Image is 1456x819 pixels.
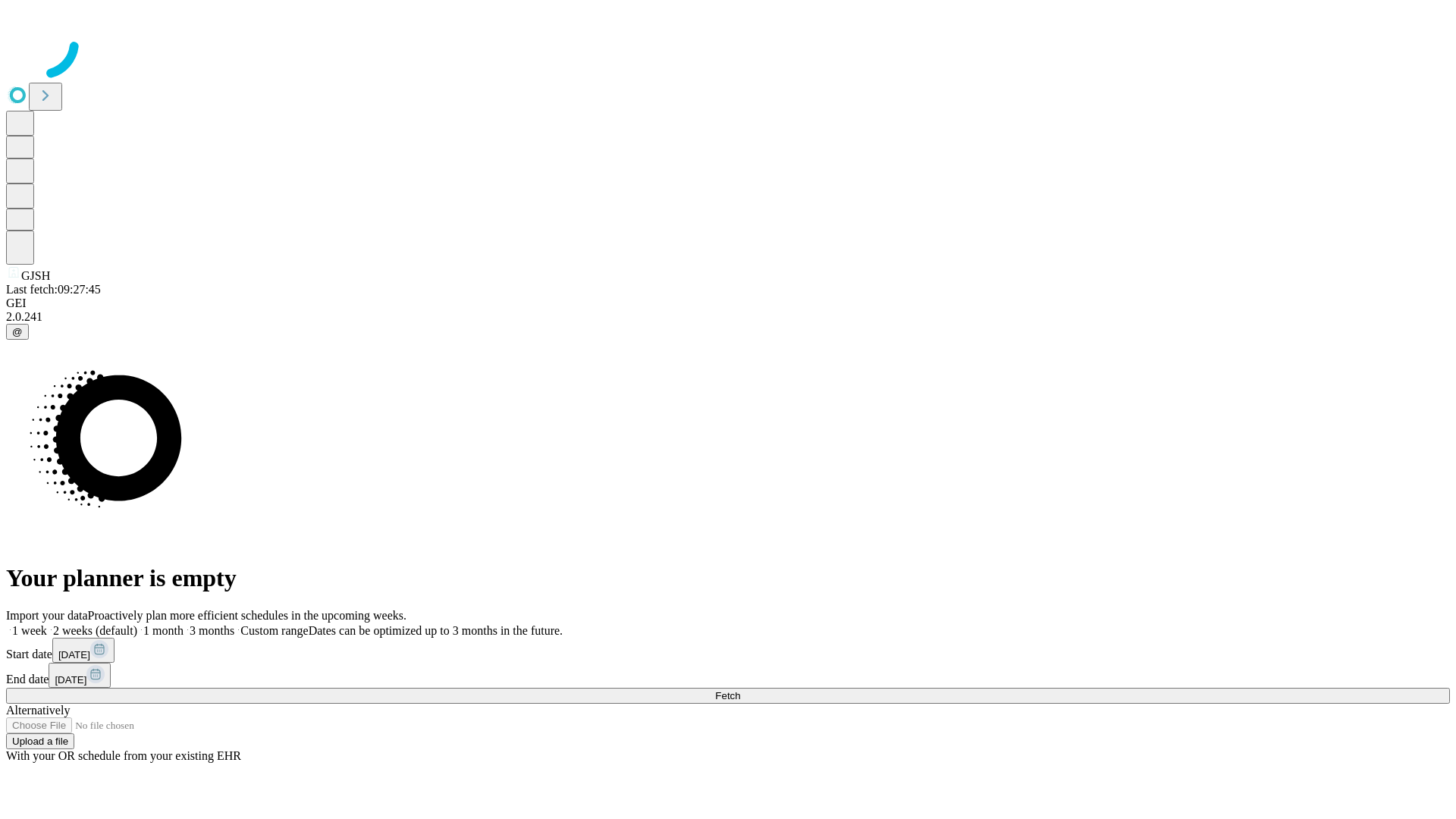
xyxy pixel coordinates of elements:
[143,624,184,637] span: 1 month
[55,674,86,686] span: [DATE]
[309,624,563,637] span: Dates can be optimized up to 3 months in the future.
[6,297,1450,310] div: GEI
[12,624,47,637] span: 1 week
[12,326,23,337] span: @
[6,663,1450,688] div: End date
[6,283,101,296] span: Last fetch: 09:27:45
[240,624,308,637] span: Custom range
[88,609,406,622] span: Proactively plan more efficient schedules in the upcoming weeks.
[6,324,29,340] button: @
[21,269,50,282] span: GJSH
[6,564,1450,592] h1: Your planner is empty
[715,690,740,701] span: Fetch
[6,688,1450,704] button: Fetch
[52,638,115,663] button: [DATE]
[6,749,241,762] span: With your OR schedule from your existing EHR
[6,704,70,717] span: Alternatively
[6,638,1450,663] div: Start date
[6,733,74,749] button: Upload a file
[190,624,234,637] span: 3 months
[6,609,88,622] span: Import your data
[49,663,111,688] button: [DATE]
[6,310,1450,324] div: 2.0.241
[58,649,90,661] span: [DATE]
[53,624,137,637] span: 2 weeks (default)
